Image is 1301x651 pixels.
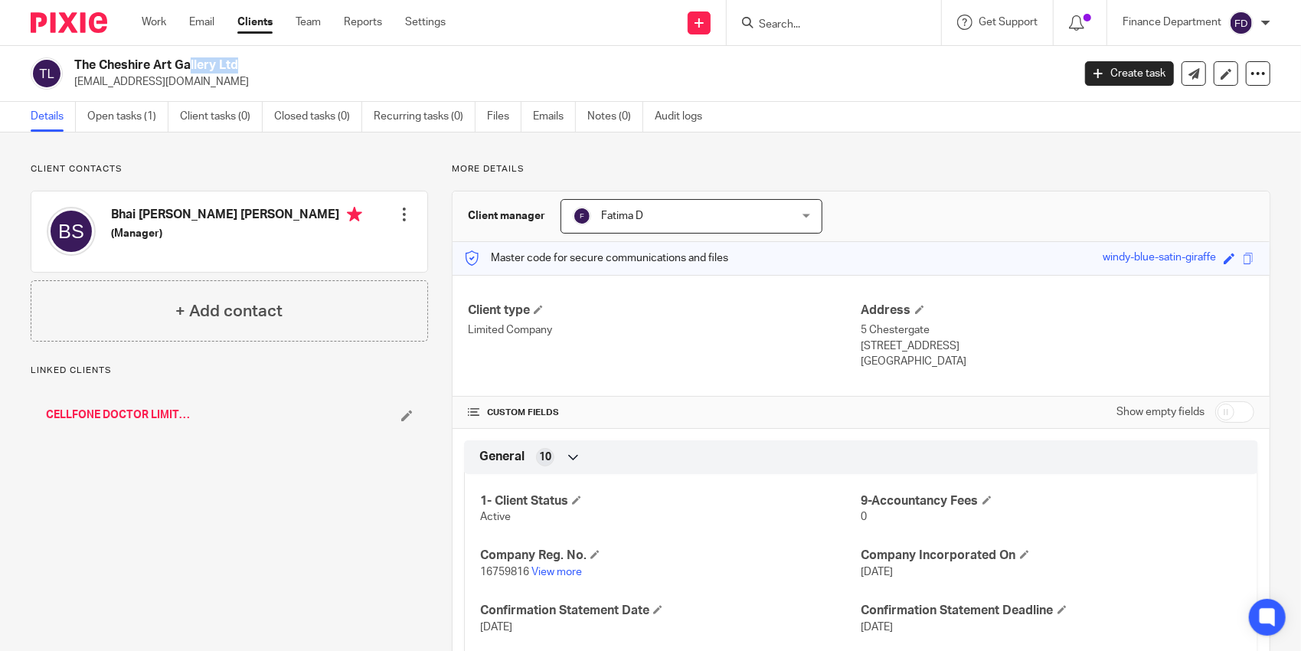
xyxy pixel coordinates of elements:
p: Linked clients [31,365,428,377]
span: Get Support [979,17,1038,28]
h3: Client manager [468,208,545,224]
img: svg%3E [573,207,591,225]
a: Settings [405,15,446,30]
h4: Client type [468,303,861,319]
a: Reports [344,15,382,30]
a: Client tasks (0) [180,102,263,132]
p: Master code for secure communications and files [464,250,728,266]
a: Recurring tasks (0) [374,102,476,132]
span: 0 [861,512,868,522]
h4: 9-Accountancy Fees [861,493,1242,509]
a: Team [296,15,321,30]
h4: Company Reg. No. [480,548,861,564]
a: Details [31,102,76,132]
h4: + Add contact [175,299,283,323]
a: Work [142,15,166,30]
h4: Confirmation Statement Date [480,603,861,619]
h2: The Cheshire Art Gallery Ltd [74,57,865,74]
span: Active [480,512,511,522]
h4: Bhai [PERSON_NAME] [PERSON_NAME] [111,207,362,226]
span: [DATE] [480,622,512,633]
img: svg%3E [31,57,63,90]
p: [GEOGRAPHIC_DATA] [861,354,1254,369]
span: [DATE] [861,622,894,633]
a: View more [531,567,582,577]
h4: Confirmation Statement Deadline [861,603,1242,619]
img: svg%3E [1229,11,1254,35]
p: Finance Department [1123,15,1221,30]
span: General [479,449,525,465]
a: Notes (0) [587,102,643,132]
span: 10 [539,450,551,465]
h4: CUSTOM FIELDS [468,407,861,419]
a: Open tasks (1) [87,102,168,132]
a: Emails [533,102,576,132]
img: Pixie [31,12,107,33]
span: Fatima D [601,211,643,221]
input: Search [757,18,895,32]
a: Create task [1085,61,1174,86]
p: Client contacts [31,163,428,175]
label: Show empty fields [1116,404,1205,420]
a: Email [189,15,214,30]
div: windy-blue-satin-giraffe [1103,250,1216,267]
p: Limited Company [468,322,861,338]
i: Primary [347,207,362,222]
a: CELLFONE DOCTOR LIMITED (CHARLTON SHOP) [46,407,193,423]
p: More details [452,163,1270,175]
span: 16759816 [480,567,529,577]
h4: 1- Client Status [480,493,861,509]
a: Audit logs [655,102,714,132]
span: [DATE] [861,567,894,577]
a: Clients [237,15,273,30]
a: Files [487,102,521,132]
h4: Address [861,303,1254,319]
img: svg%3E [47,207,96,256]
h5: (Manager) [111,226,362,241]
p: [EMAIL_ADDRESS][DOMAIN_NAME] [74,74,1062,90]
p: 5 Chestergate [861,322,1254,338]
h4: Company Incorporated On [861,548,1242,564]
a: Closed tasks (0) [274,102,362,132]
p: [STREET_ADDRESS] [861,339,1254,354]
